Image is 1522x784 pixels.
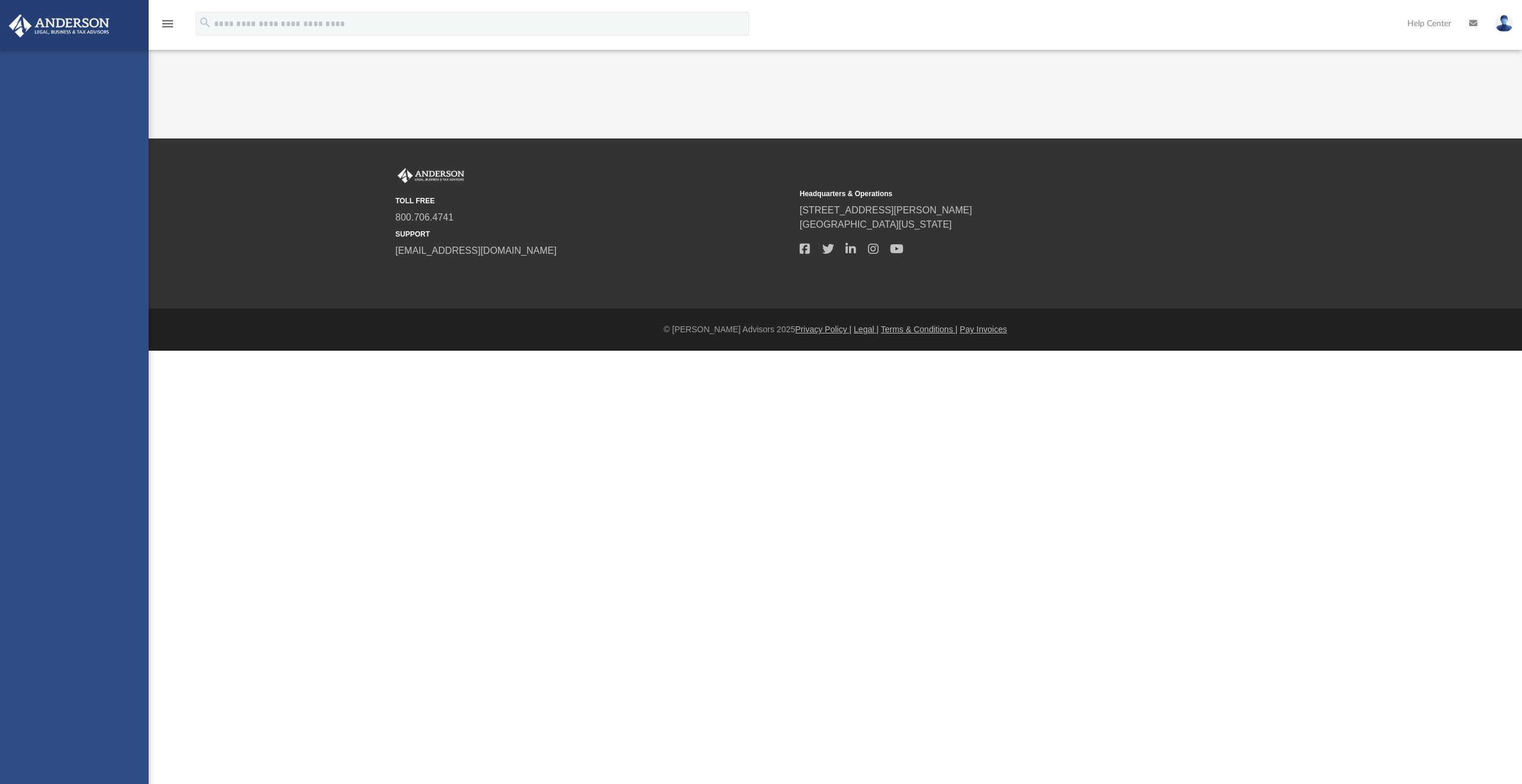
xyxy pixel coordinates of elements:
a: [STREET_ADDRESS][PERSON_NAME] [800,205,972,215]
i: search [199,16,212,29]
a: 800.706.4741 [395,212,454,222]
i: menu [161,17,175,31]
small: SUPPORT [395,229,791,240]
a: [EMAIL_ADDRESS][DOMAIN_NAME] [395,245,556,256]
a: Pay Invoices [960,325,1007,334]
a: [GEOGRAPHIC_DATA][US_STATE] [800,219,952,229]
small: TOLL FREE [395,196,791,206]
div: © [PERSON_NAME] Advisors 2025 [149,323,1522,336]
img: User Pic [1495,15,1513,32]
small: Headquarters & Operations [800,188,1196,199]
a: menu [161,23,175,31]
a: Privacy Policy | [795,325,852,334]
a: Terms & Conditions | [881,325,958,334]
img: Anderson Advisors Platinum Portal [5,14,113,37]
a: Legal | [854,325,879,334]
img: Anderson Advisors Platinum Portal [395,168,467,184]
